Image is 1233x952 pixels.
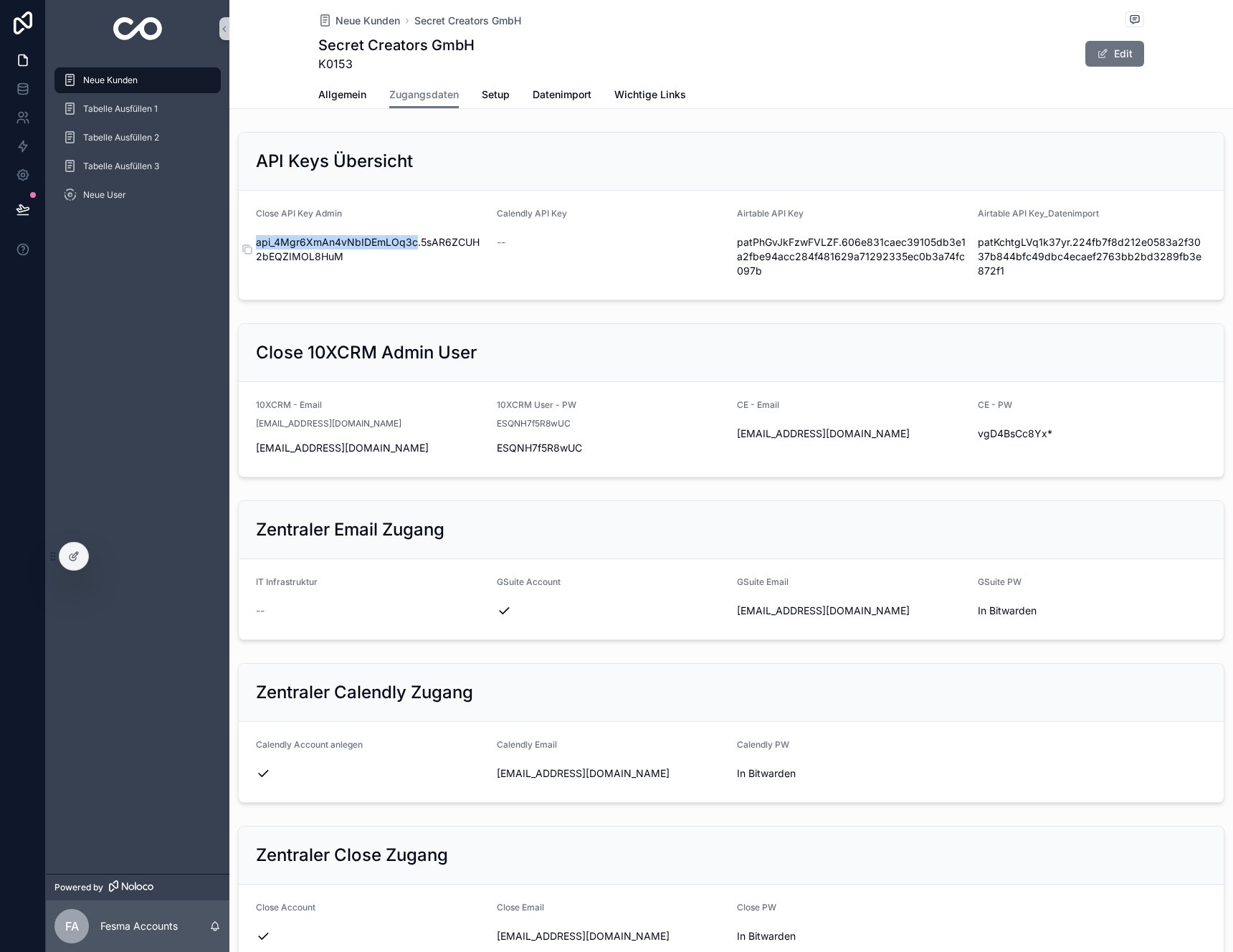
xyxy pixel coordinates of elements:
span: Airtable API Key_Datenimport [978,208,1099,219]
span: Allgemein [318,87,366,102]
a: Zugangsdaten [389,82,459,109]
span: Neue Kunden [335,14,400,28]
h1: Secret Creators GmbH [318,35,475,55]
a: Tabelle Ausfüllen 3 [54,153,221,179]
span: Neue Kunden [83,75,138,86]
a: Wichtige Links [614,82,686,110]
span: In Bitwarden [978,604,1207,618]
span: CE - Email [737,399,779,410]
span: Neue User [83,189,126,201]
a: Tabelle Ausfüllen 1 [54,96,221,122]
span: 10XCRM User - PW [497,399,576,410]
span: FA [65,918,79,935]
a: Setup [482,82,510,110]
span: Setup [482,87,510,102]
span: In Bitwarden [737,929,966,943]
a: Neue Kunden [318,14,400,28]
span: Powered by [54,882,103,893]
h2: Close 10XCRM Admin User [256,341,477,364]
img: App logo [113,17,163,40]
span: Wichtige Links [614,87,686,102]
span: GSuite PW [978,576,1022,587]
button: Edit [1085,41,1144,67]
span: patPhGvJkFzwFVLZF.606e831caec39105db3e1a2fbe94acc284f481629a71292335ec0b3a74fc097b [737,235,966,278]
span: K0153 [318,55,475,72]
a: Neue User [54,182,221,208]
h2: Zentraler Close Zugang [256,844,448,867]
span: GSuite Account [497,576,561,587]
span: [EMAIL_ADDRESS][DOMAIN_NAME] [256,418,401,429]
span: Datenimport [533,87,591,102]
span: Calendly PW [737,739,789,750]
span: api_4Mgr6XmAn4vNbIDEmLOq3c.5sAR6ZCUH2bEQZIMOL8HuM [256,235,485,264]
a: Tabelle Ausfüllen 2 [54,125,221,151]
span: 10XCRM - Email [256,399,322,410]
p: Fesma Accounts [100,919,178,933]
span: Tabelle Ausfüllen 1 [83,103,158,115]
span: -- [497,235,505,249]
a: Secret Creators GmbH [414,14,521,28]
span: Close Account [256,902,315,913]
span: Zugangsdaten [389,87,459,102]
span: IT Infrastruktur [256,576,318,587]
span: Tabelle Ausfüllen 2 [83,132,159,143]
h2: Zentraler Email Zugang [256,518,444,541]
span: patKchtgLVq1k37yr.224fb7f8d212e0583a2f3037b844bfc49dbc4ecaef2763bb2bd3289fb3e872f1 [978,235,1207,278]
span: Close PW [737,902,776,913]
span: Calendly Account anlegen [256,739,363,750]
span: ESQNH7f5R8wUC [497,418,571,429]
span: CE - PW [978,399,1012,410]
span: ESQNH7f5R8wUC [497,441,726,455]
span: [EMAIL_ADDRESS][DOMAIN_NAME] [737,604,966,618]
span: Close Email [497,902,544,913]
span: In Bitwarden [737,766,966,781]
span: -- [256,604,265,618]
a: Datenimport [533,82,591,110]
span: Calendly API Key [497,208,567,219]
span: [EMAIL_ADDRESS][DOMAIN_NAME] [737,427,966,441]
span: Tabelle Ausfüllen 3 [83,161,159,172]
span: Close API Key Admin [256,208,342,219]
a: Powered by [46,874,229,900]
h2: Zentraler Calendly Zugang [256,681,473,704]
span: vgD4BsCc8Yx* [978,427,1207,441]
div: scrollable content [46,57,229,227]
span: Calendly Email [497,739,557,750]
a: Neue Kunden [54,67,221,93]
a: Allgemein [318,82,366,110]
span: [EMAIL_ADDRESS][DOMAIN_NAME] [497,929,726,943]
span: [EMAIL_ADDRESS][DOMAIN_NAME] [256,441,485,455]
span: GSuite Email [737,576,789,587]
span: [EMAIL_ADDRESS][DOMAIN_NAME] [497,766,726,781]
span: Airtable API Key [737,208,804,219]
h2: API Keys Übersicht [256,150,413,173]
